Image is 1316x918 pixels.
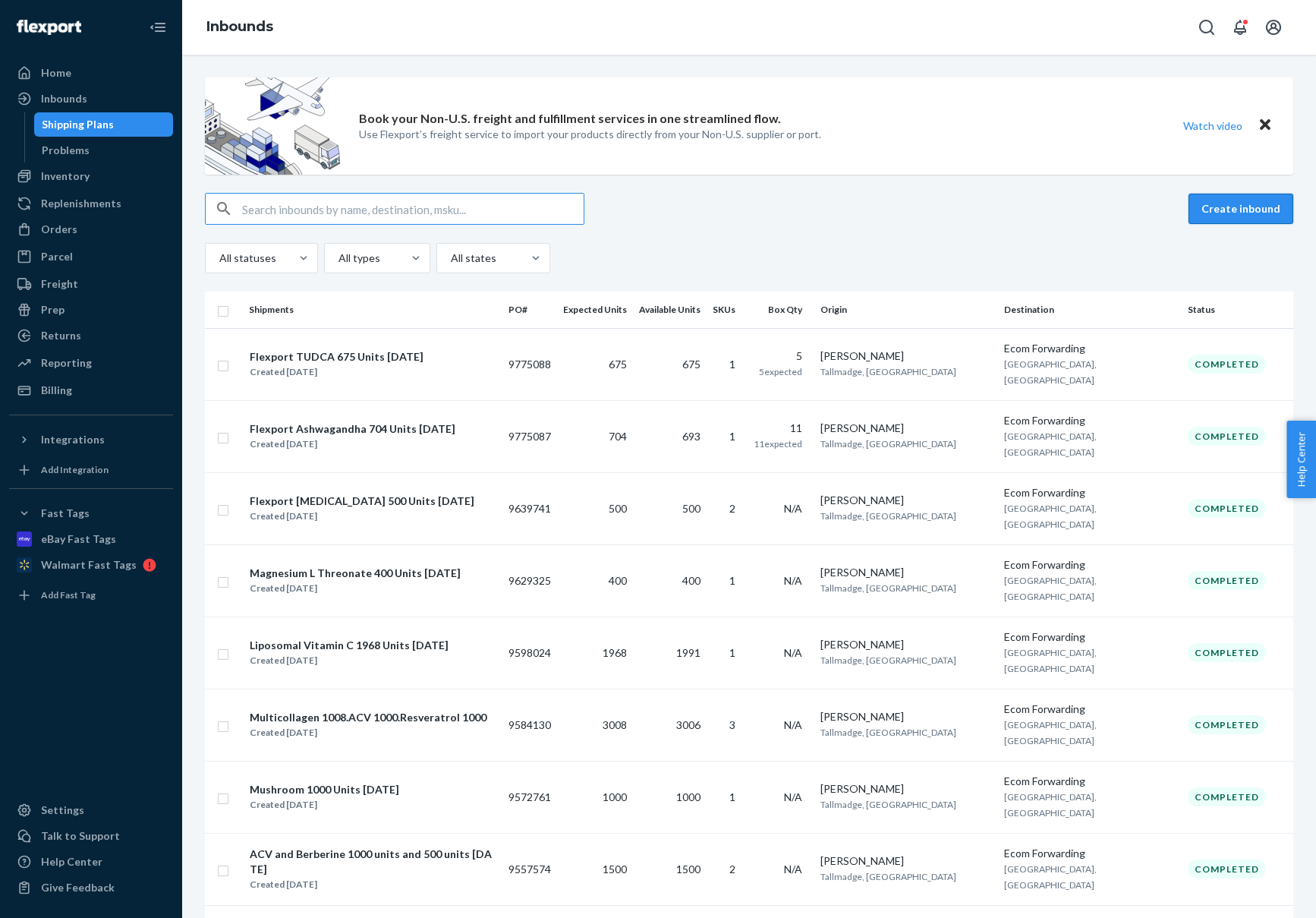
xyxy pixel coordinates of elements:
span: [GEOGRAPHIC_DATA], [GEOGRAPHIC_DATA] [1004,503,1097,530]
div: Completed [1188,571,1266,590]
div: Completed [1188,355,1266,374]
span: 400 [609,574,627,587]
button: Integrations [9,427,173,452]
div: eBay Fast Tags [41,532,116,547]
span: 500 [682,502,701,515]
div: Inbounds [41,91,87,106]
span: [GEOGRAPHIC_DATA], [GEOGRAPHIC_DATA] [1004,863,1097,891]
div: Replenishments [41,196,121,211]
a: Inbounds [206,18,273,35]
div: Walmart Fast Tags [41,557,137,573]
td: 9639741 [502,472,557,544]
div: Created [DATE] [250,364,423,380]
div: Shipping Plans [42,117,114,132]
div: Fast Tags [41,506,90,521]
span: Help Center [1286,421,1316,498]
span: [GEOGRAPHIC_DATA], [GEOGRAPHIC_DATA] [1004,647,1097,674]
th: Origin [814,292,998,328]
div: Created [DATE] [250,653,449,668]
button: Close [1255,115,1275,137]
div: Help Center [41,854,102,869]
div: Magnesium L Threonate 400 Units [DATE] [250,566,461,581]
th: Destination [998,292,1182,328]
div: [PERSON_NAME] [820,421,992,436]
div: [PERSON_NAME] [820,349,992,364]
th: PO# [502,292,557,328]
td: 9572761 [502,761,557,833]
div: Flexport [MEDICAL_DATA] 500 Units [DATE] [250,494,474,509]
td: 9775087 [502,400,557,472]
span: 1991 [676,646,701,659]
span: 2 [729,863,735,875]
span: Tallmadge, [GEOGRAPHIC_DATA] [820,366,956,377]
a: Freight [9,272,173,296]
span: Tallmadge, [GEOGRAPHIC_DATA] [820,510,956,522]
div: Home [41,65,71,80]
td: 9598024 [502,617,557,689]
span: 1 [729,430,735,443]
th: Box Qty [748,292,814,328]
div: Give Feedback [41,880,115,895]
span: 1968 [603,646,627,659]
button: Create inbound [1188,194,1293,224]
div: Billing [41,383,72,398]
div: Created [DATE] [250,797,399,812]
p: Use Flexport’s freight service to import your products directly from your Non-U.S. supplier or port. [359,127,821,142]
input: Search inbounds by name, destination, msku... [242,194,584,224]
th: Expected Units [557,292,633,328]
div: [PERSON_NAME] [820,709,992,724]
span: N/A [784,502,802,515]
th: Status [1182,292,1293,328]
div: Freight [41,276,78,292]
button: Give Feedback [9,875,173,900]
div: Problems [42,143,90,158]
span: 1 [729,358,735,371]
div: Created [DATE] [250,725,486,740]
p: Book your Non-U.S. freight and fulfillment services in one streamlined flow. [359,110,781,128]
th: SKUs [707,292,748,328]
div: Ecom Forwarding [1004,557,1176,573]
span: 675 [682,358,701,371]
div: [PERSON_NAME] [820,781,992,797]
span: 400 [682,574,701,587]
span: 1000 [603,790,627,803]
a: Replenishments [9,191,173,216]
div: Prep [41,302,65,317]
div: Ecom Forwarding [1004,846,1176,861]
div: Flexport TUDCA 675 Units [DATE] [250,349,423,364]
div: Ecom Forwarding [1004,702,1176,717]
span: 1 [729,574,735,587]
span: 11 expected [754,438,802,450]
a: Inventory [9,164,173,188]
span: 704 [609,430,627,443]
span: 1500 [603,863,627,875]
a: Settings [9,798,173,822]
span: 693 [682,430,701,443]
div: Created [DATE] [250,509,474,524]
td: 9557574 [502,833,557,905]
span: 1000 [676,790,701,803]
div: Talk to Support [41,828,120,844]
div: Ecom Forwarding [1004,774,1176,789]
div: [PERSON_NAME] [820,565,992,580]
button: Close Navigation [143,12,173,43]
div: Flexport Ashwagandha 704 Units [DATE] [250,421,455,437]
td: 9775088 [502,328,557,400]
a: Orders [9,217,173,241]
a: Home [9,61,173,85]
a: Inbounds [9,87,173,111]
span: N/A [784,574,802,587]
span: Tallmadge, [GEOGRAPHIC_DATA] [820,582,956,594]
a: Walmart Fast Tags [9,553,173,577]
button: Open Search Box [1192,12,1222,43]
a: Add Fast Tag [9,583,173,607]
div: Completed [1188,427,1266,446]
div: Settings [41,803,84,818]
span: 3008 [603,718,627,731]
input: All statuses [218,251,219,266]
a: Reporting [9,351,173,375]
span: Tallmadge, [GEOGRAPHIC_DATA] [820,655,956,666]
div: [PERSON_NAME] [820,853,992,869]
div: Parcel [41,249,73,264]
div: Liposomal Vitamin C 1968 Units [DATE] [250,638,449,653]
